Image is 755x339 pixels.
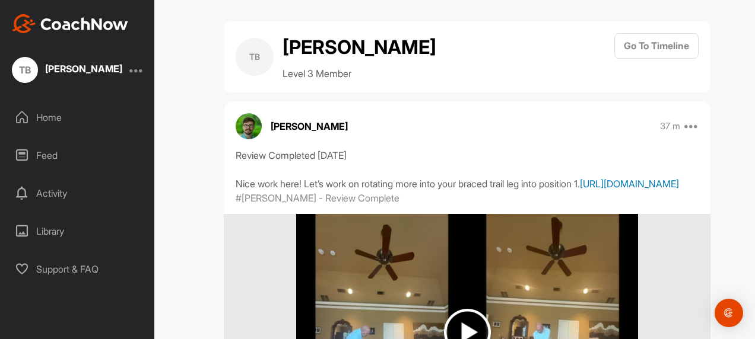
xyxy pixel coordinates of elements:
[236,38,274,76] div: TB
[580,178,679,190] a: [URL][DOMAIN_NAME]
[283,33,436,62] h2: [PERSON_NAME]
[236,191,399,205] p: #[PERSON_NAME] - Review Complete
[715,299,743,327] div: Open Intercom Messenger
[614,33,699,59] button: Go To Timeline
[7,140,149,170] div: Feed
[283,66,436,81] p: Level 3 Member
[7,103,149,132] div: Home
[660,120,680,132] p: 37 m
[7,216,149,246] div: Library
[7,178,149,208] div: Activity
[45,64,122,73] div: [PERSON_NAME]
[12,57,38,83] div: TB
[7,254,149,284] div: Support & FAQ
[614,33,699,81] a: Go To Timeline
[12,14,128,33] img: CoachNow
[271,119,348,133] p: [PERSON_NAME]
[236,113,262,139] img: avatar
[236,148,699,191] div: Review Completed [DATE] Nice work here! Let’s work on rotating more into your braced trail leg in...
